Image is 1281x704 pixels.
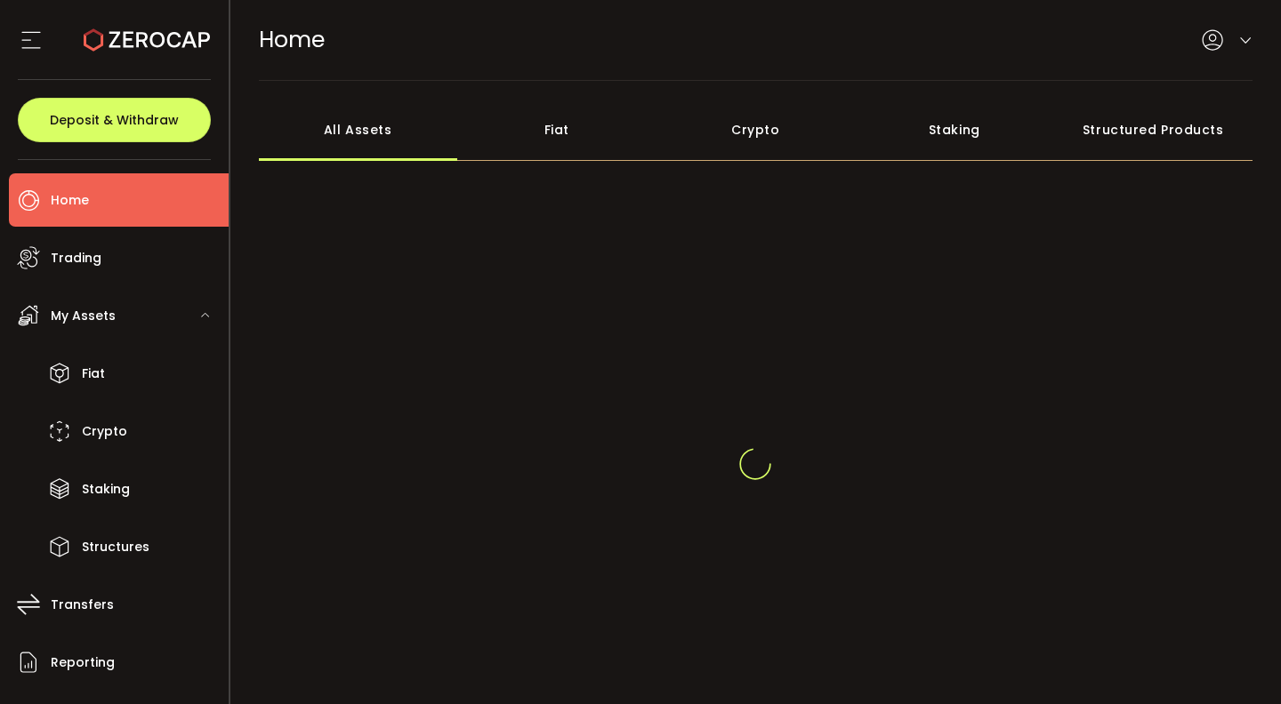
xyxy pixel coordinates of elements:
[1054,99,1253,161] div: Structured Products
[51,592,114,618] span: Transfers
[82,419,127,444] span: Crypto
[259,99,458,161] div: All Assets
[51,303,116,329] span: My Assets
[82,534,149,560] span: Structures
[82,361,105,387] span: Fiat
[50,114,179,126] span: Deposit & Withdraw
[51,188,89,213] span: Home
[855,99,1054,161] div: Staking
[51,650,115,676] span: Reporting
[51,245,101,271] span: Trading
[657,99,856,161] div: Crypto
[18,98,211,142] button: Deposit & Withdraw
[259,24,325,55] span: Home
[457,99,657,161] div: Fiat
[82,476,130,502] span: Staking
